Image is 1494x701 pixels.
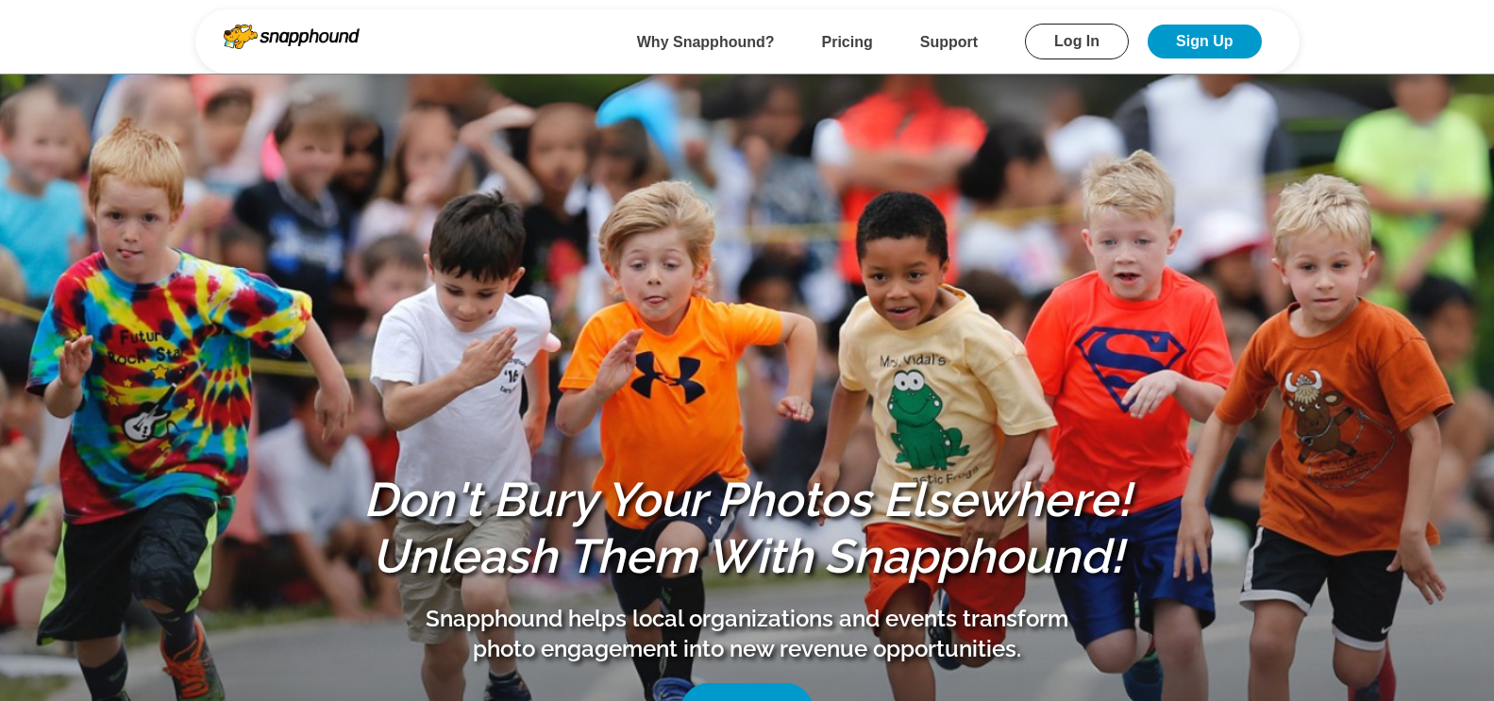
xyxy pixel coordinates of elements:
a: Why Snapphound? [637,34,775,50]
a: Support [920,34,978,50]
a: Sign Up [1148,25,1261,58]
a: Pricing [822,34,873,50]
h1: Don't Bury Your Photos Elsewhere! Unleash Them With Snapphound! [351,472,1144,585]
p: Snapphound helps local organizations and events transform photo engagement into new revenue oppor... [417,604,1078,664]
a: Log In [1025,24,1129,59]
img: Snapphound Logo [224,25,360,49]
